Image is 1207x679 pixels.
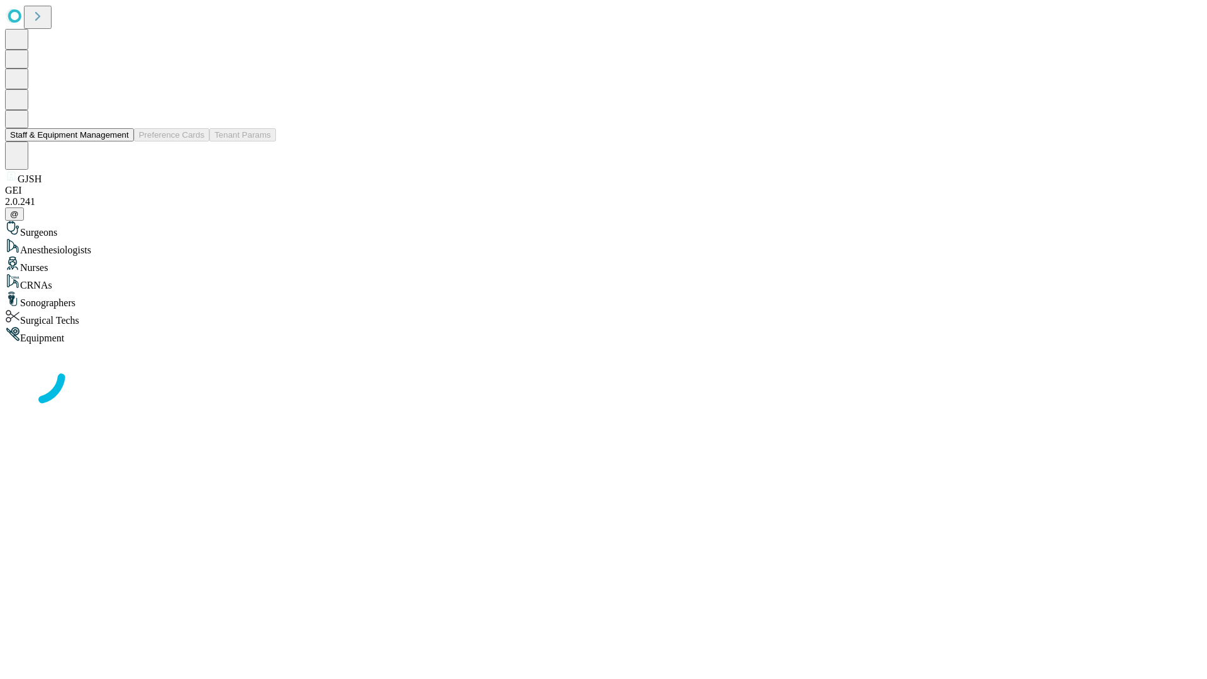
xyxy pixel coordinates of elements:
[5,128,134,141] button: Staff & Equipment Management
[209,128,276,141] button: Tenant Params
[5,196,1202,207] div: 2.0.241
[5,326,1202,344] div: Equipment
[10,209,19,219] span: @
[5,256,1202,273] div: Nurses
[134,128,209,141] button: Preference Cards
[5,309,1202,326] div: Surgical Techs
[5,291,1202,309] div: Sonographers
[5,207,24,221] button: @
[5,238,1202,256] div: Anesthesiologists
[5,221,1202,238] div: Surgeons
[18,174,41,184] span: GJSH
[5,273,1202,291] div: CRNAs
[5,185,1202,196] div: GEI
